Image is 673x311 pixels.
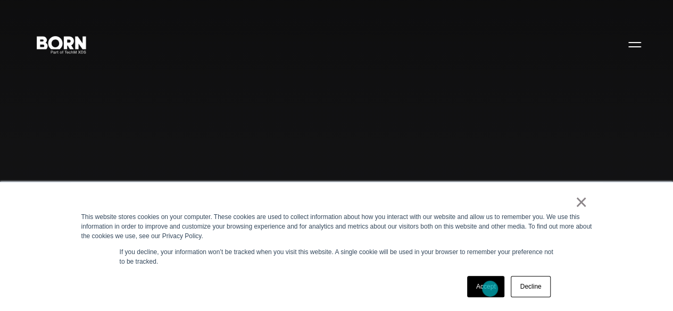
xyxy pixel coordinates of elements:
a: × [575,197,588,207]
a: Accept [467,276,505,297]
a: Decline [511,276,550,297]
p: If you decline, your information won’t be tracked when you visit this website. A single cookie wi... [120,247,554,266]
button: Open [622,33,647,55]
div: This website stores cookies on your computer. These cookies are used to collect information about... [81,212,592,241]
